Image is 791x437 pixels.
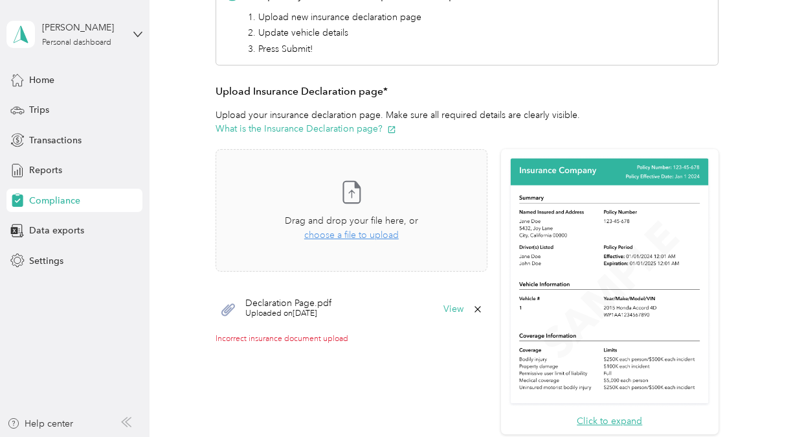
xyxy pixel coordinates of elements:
[304,230,399,241] span: choose a file to upload
[216,333,487,345] p: Incorrect insurance document upload
[245,299,331,308] span: Declaration Page.pdf
[507,156,711,407] img: Sample insurance declaration
[248,42,463,56] li: 3. Press Submit!
[216,108,719,136] p: Upload your insurance declaration page. Make sure all required details are clearly visible.
[577,414,642,428] button: Click to expand
[285,215,418,226] span: Drag and drop your file here, or
[29,254,63,268] span: Settings
[7,417,73,431] button: Help center
[29,134,82,147] span: Transactions
[29,103,49,117] span: Trips
[29,194,80,207] span: Compliance
[216,150,487,271] span: Drag and drop your file here, orchoose a file to upload
[245,308,331,320] span: Uploaded on [DATE]
[29,163,62,177] span: Reports
[248,26,463,40] li: 2. Update vehicle details
[216,122,396,136] button: What is the Insurance Declaration page?
[216,84,719,100] h3: Upload Insurance Declaration page*
[29,73,54,87] span: Home
[42,39,111,47] div: Personal dashboard
[42,21,123,34] div: [PERSON_NAME]
[443,305,463,314] button: View
[248,10,463,24] li: 1. Upload new insurance declaration page
[719,364,791,437] iframe: Everlance-gr Chat Button Frame
[29,224,84,237] span: Data exports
